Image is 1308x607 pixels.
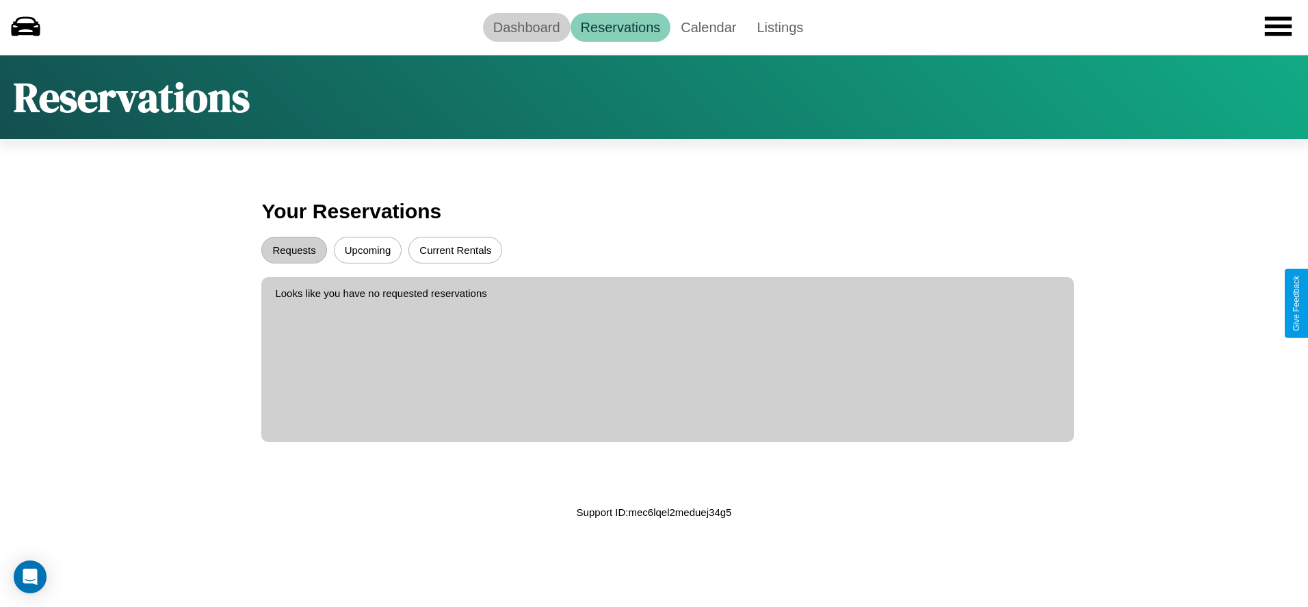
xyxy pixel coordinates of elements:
[670,13,746,42] a: Calendar
[14,69,250,125] h1: Reservations
[408,237,502,263] button: Current Rentals
[14,560,47,593] div: Open Intercom Messenger
[746,13,813,42] a: Listings
[577,503,732,521] p: Support ID: mec6lqel2meduej34g5
[571,13,671,42] a: Reservations
[275,284,1060,302] p: Looks like you have no requested reservations
[261,237,326,263] button: Requests
[261,193,1046,230] h3: Your Reservations
[334,237,402,263] button: Upcoming
[1292,276,1301,331] div: Give Feedback
[483,13,571,42] a: Dashboard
